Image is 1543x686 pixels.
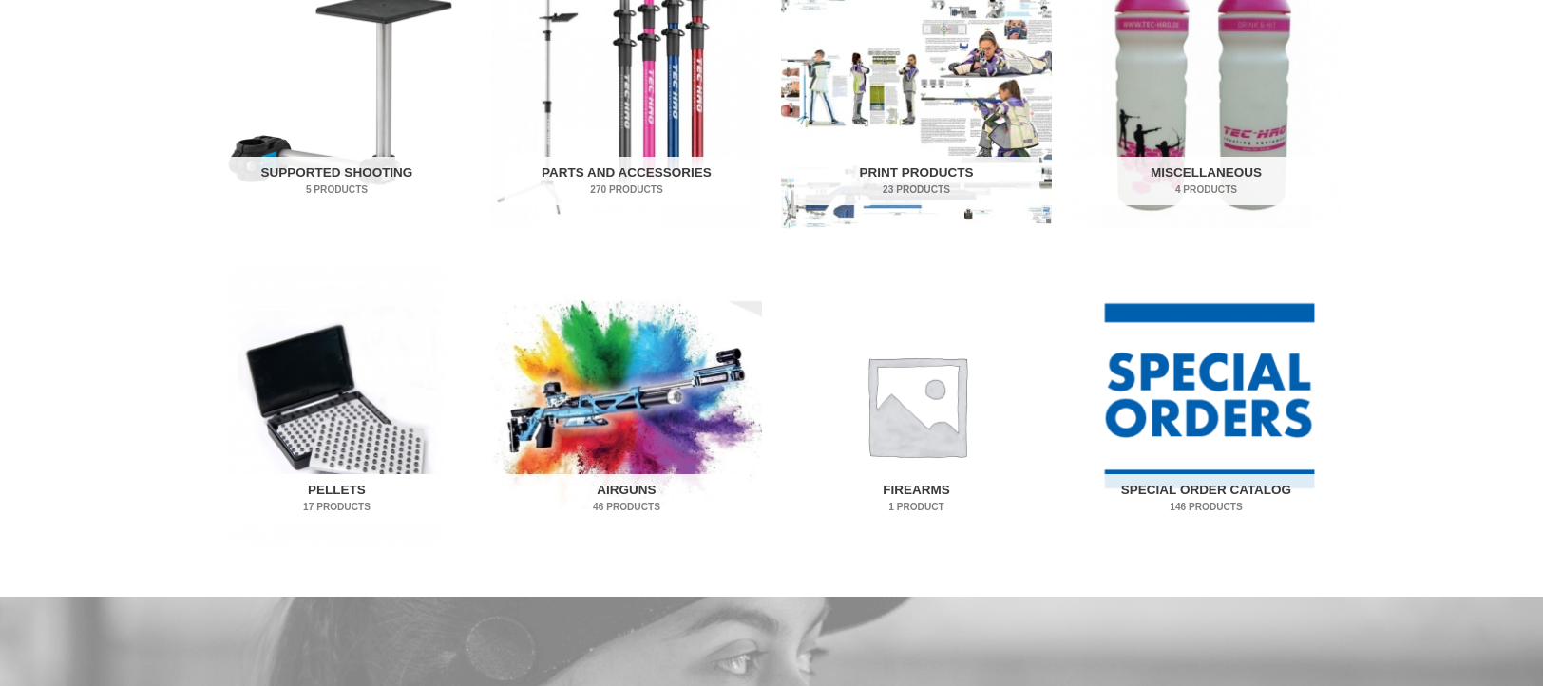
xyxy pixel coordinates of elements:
[505,182,750,197] mark: 270 Products
[1071,264,1342,546] img: Special Order Catalog
[215,182,460,197] mark: 5 Products
[215,474,460,524] h2: Pellets
[794,500,1039,514] mark: 1 Product
[794,157,1039,206] h2: Print Products
[781,264,1052,546] a: Visit product category Firearms
[215,500,460,514] mark: 17 Products
[794,182,1039,197] mark: 23 Products
[491,264,762,546] a: Visit product category Airguns
[1084,182,1329,197] mark: 4 Products
[491,264,762,546] img: Airguns
[201,264,472,546] img: Pellets
[781,264,1052,546] img: Firearms
[215,157,460,206] h2: Supported Shooting
[1071,264,1342,546] a: Visit product category Special Order Catalog
[794,474,1039,524] h2: Firearms
[505,500,750,514] mark: 46 Products
[505,474,750,524] h2: Airguns
[1084,500,1329,514] mark: 146 Products
[1084,157,1329,206] h2: Miscellaneous
[1084,474,1329,524] h2: Special Order Catalog
[201,264,472,546] a: Visit product category Pellets
[505,157,750,206] h2: Parts and Accessories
